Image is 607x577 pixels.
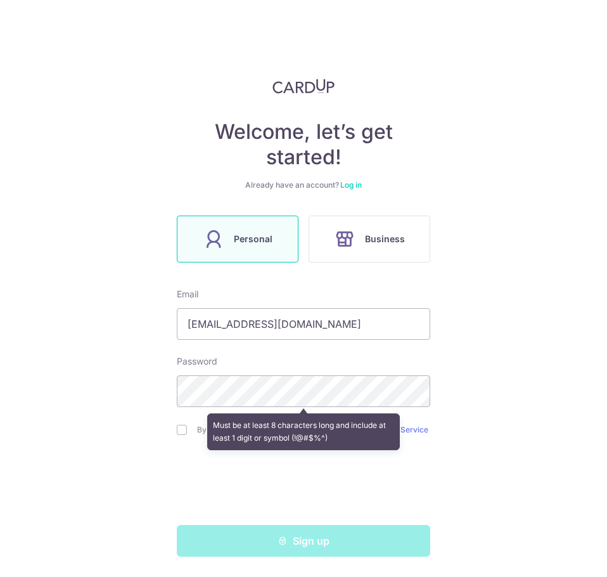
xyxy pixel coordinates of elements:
label: Email [177,288,198,301]
a: Personal [172,216,303,263]
div: Must be at least 8 characters long and include at least 1 digit or symbol (!@#$%^) [207,413,400,450]
a: Business [303,216,435,263]
iframe: reCAPTCHA [207,460,400,510]
span: Business [365,231,405,247]
input: Enter your Email [177,308,430,340]
div: Already have an account? [177,180,430,190]
img: CardUp Logo [272,79,335,94]
a: Log in [340,180,362,190]
label: Password [177,355,217,368]
span: Personal [234,231,272,247]
h4: Welcome, let’s get started! [177,119,430,170]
